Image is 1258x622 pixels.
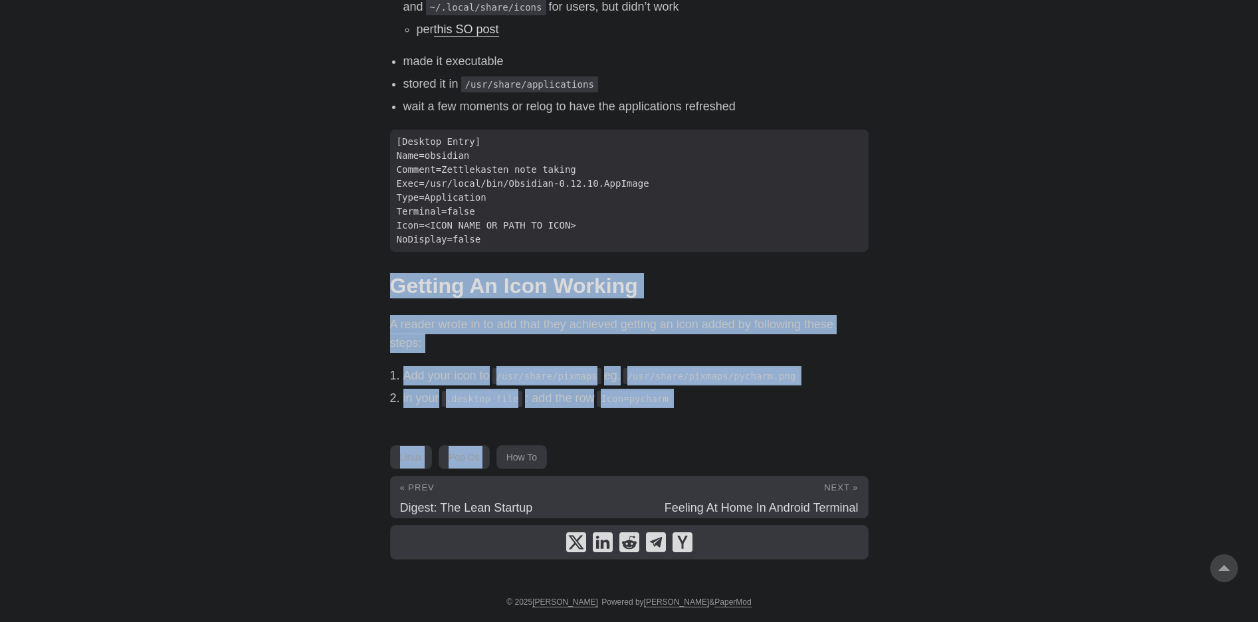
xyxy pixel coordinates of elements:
[400,501,533,514] span: Digest: The Lean Startup
[673,532,692,552] a: share How To Add Application To Pop OS Gnome Launcher on ycombinator
[1210,554,1238,582] a: go to top
[390,205,482,219] span: Terminal=false
[566,532,586,552] a: share How To Add Application To Pop OS Gnome Launcher on x
[390,135,488,149] span: [Desktop Entry]
[390,149,476,163] span: Name=obsidian
[442,391,523,407] code: .desktop file
[390,273,869,298] h2: Getting An Icon Working
[492,368,601,384] code: /usr/share/pixmaps
[390,219,583,233] span: Icon=<ICON NAME OR PATH TO ICON>
[391,476,629,518] a: « Prev Digest: The Lean Startup
[403,52,869,71] li: made it executable
[434,23,499,36] a: this SO post
[417,20,869,39] li: per
[593,532,613,552] a: share How To Add Application To Pop OS Gnome Launcher on linkedin
[601,597,751,607] span: Powered by &
[623,368,799,384] code: /usr/share/pixmaps/pycharm.png
[506,597,598,607] span: © 2025
[403,389,869,408] li: in your : add the row
[629,476,868,518] a: Next » Feeling At Home In Android Terminal
[619,532,639,552] a: share How To Add Application To Pop OS Gnome Launcher on reddit
[439,445,490,469] a: Pop Os
[403,74,869,94] li: stored it in
[496,445,547,469] a: How To
[390,315,869,354] p: A reader wrote in to add that they achieved getting an icon added by following these steps:
[824,482,858,492] span: Next »
[646,532,666,552] a: share How To Add Application To Pop OS Gnome Launcher on telegram
[403,366,869,385] li: Add your icon to eg.
[597,391,672,407] code: Icon=pycharm
[390,191,493,205] span: Type=Application
[403,97,869,116] li: wait a few moments or relog to have the applications refreshed
[390,445,432,469] a: Linux
[390,177,656,191] span: Exec=/usr/local/bin/Obsidian-0.12.10.AppImage
[532,597,598,607] a: [PERSON_NAME]
[461,76,598,92] code: /usr/share/applications
[714,597,751,607] a: PaperMod
[400,482,435,492] span: « Prev
[390,233,488,247] span: NoDisplay=false
[665,501,859,514] span: Feeling At Home In Android Terminal
[390,163,583,177] span: Comment=Zettlekasten note taking
[644,597,710,607] a: [PERSON_NAME]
